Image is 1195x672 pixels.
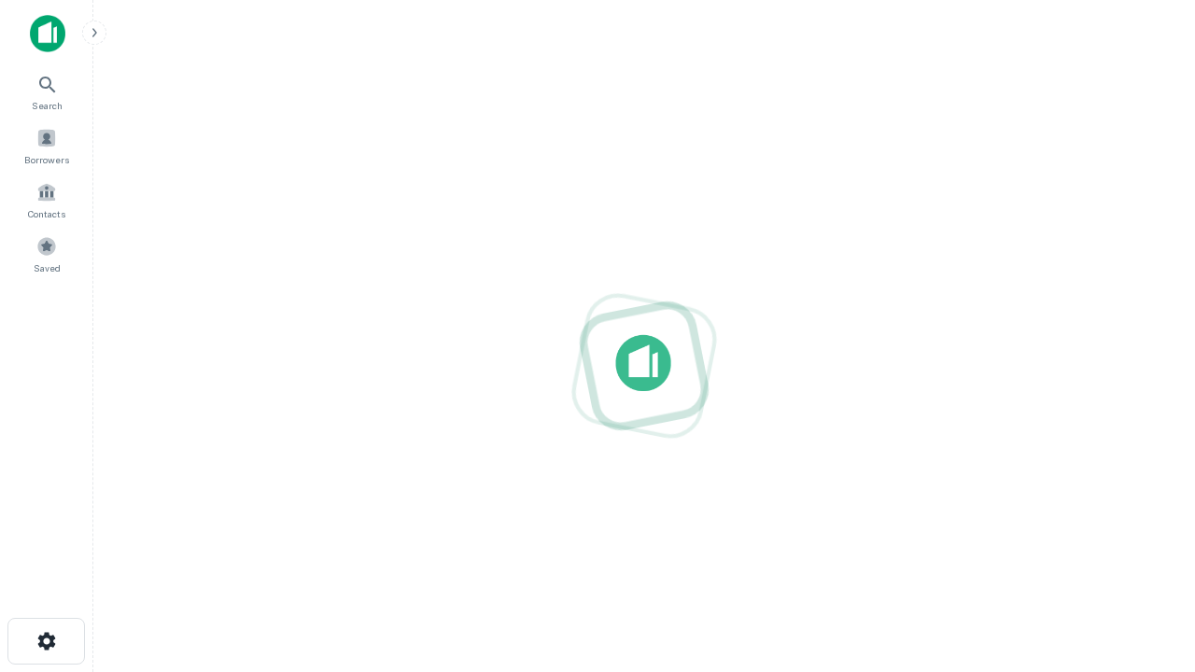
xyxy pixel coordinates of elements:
iframe: Chat Widget [1102,463,1195,553]
a: Borrowers [6,120,88,171]
a: Contacts [6,175,88,225]
span: Saved [34,260,61,275]
img: capitalize-icon.png [30,15,65,52]
span: Borrowers [24,152,69,167]
a: Saved [6,229,88,279]
span: Contacts [28,206,65,221]
span: Search [32,98,63,113]
a: Search [6,66,88,117]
